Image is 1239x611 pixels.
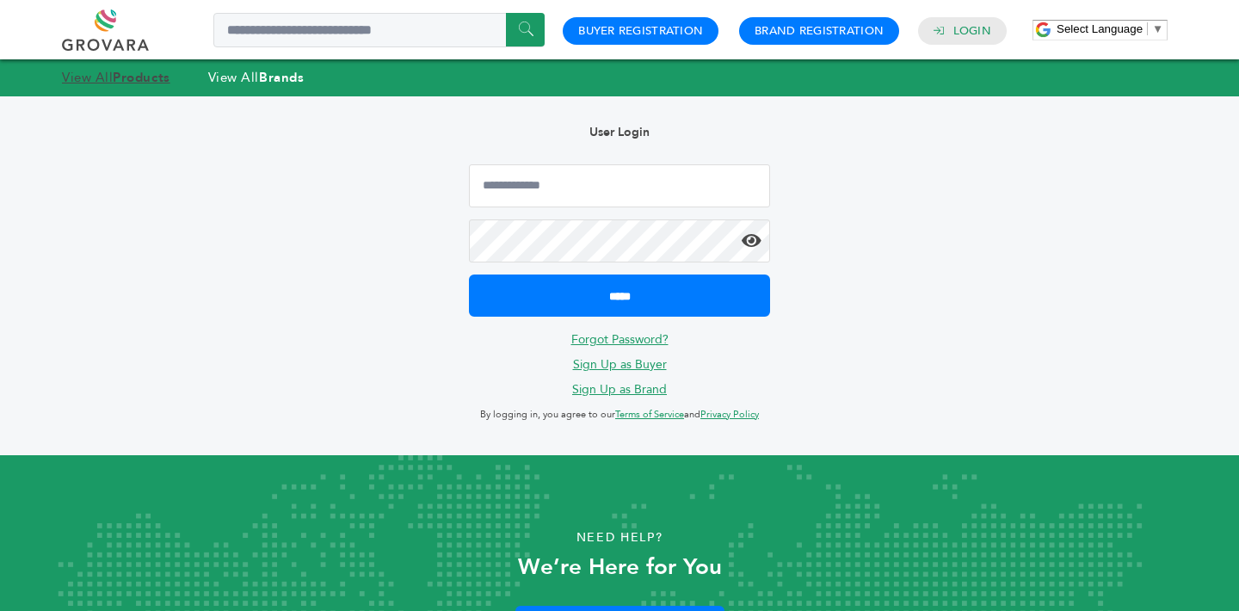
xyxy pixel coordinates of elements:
strong: We’re Here for You [518,552,722,583]
a: Brand Registration [755,23,884,39]
a: Select Language​ [1057,22,1163,35]
input: Password [469,219,770,262]
a: Terms of Service [615,408,684,421]
a: View AllBrands [208,69,305,86]
span: Select Language [1057,22,1143,35]
a: Forgot Password? [571,331,669,348]
strong: Products [113,69,170,86]
p: By logging in, you agree to our and [469,404,770,425]
input: Email Address [469,164,770,207]
strong: Brands [259,69,304,86]
a: View AllProducts [62,69,170,86]
b: User Login [589,124,650,140]
p: Need Help? [62,525,1177,551]
span: ​ [1147,22,1148,35]
a: Buyer Registration [578,23,703,39]
a: Login [953,23,991,39]
a: Privacy Policy [700,408,759,421]
a: Sign Up as Brand [572,381,667,398]
span: ▼ [1152,22,1163,35]
input: Search a product or brand... [213,13,545,47]
a: Sign Up as Buyer [573,356,667,373]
